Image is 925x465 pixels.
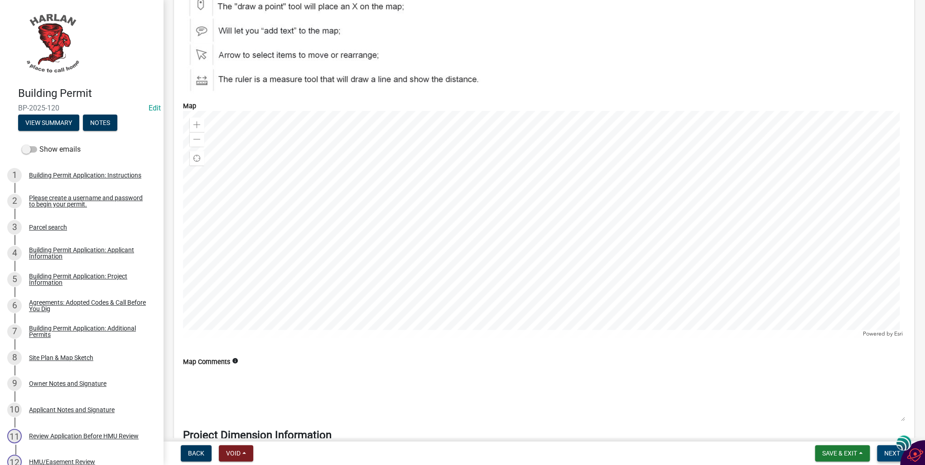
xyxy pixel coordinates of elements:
div: Agreements: Adopted Codes & Call Before You Dig [29,299,149,312]
div: Zoom in [190,118,204,132]
div: 5 [7,272,22,287]
div: Building Permit Application: Project Information [29,273,149,286]
button: View Summary [18,115,79,131]
div: 9 [7,376,22,391]
a: Edit [149,104,161,112]
div: 7 [7,324,22,339]
button: Notes [83,115,117,131]
span: Back [188,450,204,457]
strong: Project Dimension Information [183,429,332,441]
div: Building Permit Application: Additional Permits [29,325,149,338]
div: Powered by [861,330,905,337]
div: Please create a username and password to begin your permit. [29,195,149,207]
div: Parcel search [29,224,67,230]
div: 2 [7,194,22,208]
div: Building Permit Application: Instructions [29,172,141,178]
wm-modal-confirm: Edit Application Number [149,104,161,112]
h4: Building Permit [18,87,156,100]
span: Next [884,450,900,457]
div: 6 [7,298,22,313]
label: Show emails [22,144,81,155]
img: City of Harlan, Iowa [18,10,86,77]
div: Site Plan & Map Sketch [29,355,93,361]
label: Map Comments [183,359,230,365]
div: 1 [7,168,22,182]
div: Owner Notes and Signature [29,380,106,387]
button: Void [219,445,253,461]
div: Building Permit Application: Applicant Information [29,247,149,259]
div: 3 [7,220,22,235]
button: Back [181,445,212,461]
span: BP-2025-120 [18,104,145,112]
wm-modal-confirm: Summary [18,120,79,127]
div: Find my location [190,151,204,166]
div: 8 [7,350,22,365]
div: HMU/Easement Review [29,459,95,465]
a: Esri [894,331,903,337]
div: 4 [7,246,22,260]
wm-modal-confirm: Notes [83,120,117,127]
div: Applicant Notes and Signature [29,407,115,413]
div: 11 [7,429,22,443]
label: Map [183,103,196,110]
button: Next [877,445,907,461]
img: svg+xml;base64,PHN2ZyB3aWR0aD0iNDgiIGhlaWdodD0iNDgiIHZpZXdCb3g9IjAgMCA0OCA0OCIgZmlsbD0ibm9uZSIgeG... [896,435,911,451]
span: Void [226,450,241,457]
span: Save & Exit [822,450,857,457]
div: 10 [7,403,22,417]
div: Review Application Before HMU Review [29,433,139,439]
div: Zoom out [190,132,204,147]
i: info [232,358,238,364]
button: Save & Exit [815,445,870,461]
